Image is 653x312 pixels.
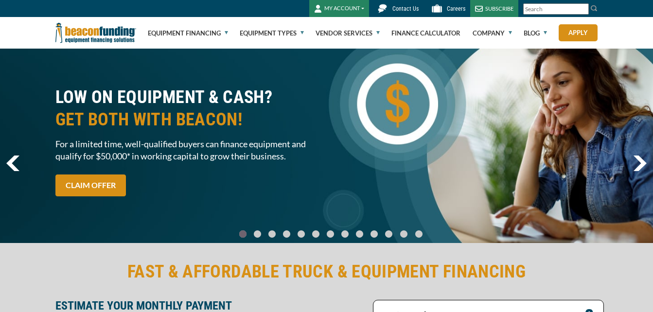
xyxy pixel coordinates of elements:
a: Go To Slide 3 [281,230,292,238]
a: Go To Slide 11 [398,230,410,238]
h2: LOW ON EQUIPMENT & CASH? [55,86,321,131]
a: Equipment Types [240,17,304,49]
a: Go To Slide 6 [324,230,336,238]
a: Go To Slide 12 [413,230,425,238]
a: CLAIM OFFER [55,174,126,196]
a: Clear search text [579,5,586,13]
a: Go To Slide 1 [251,230,263,238]
img: Right Navigator [633,156,647,171]
h2: FAST & AFFORDABLE TRUCK & EQUIPMENT FINANCING [55,260,598,283]
a: previous [6,156,19,171]
img: Left Navigator [6,156,19,171]
a: Go To Slide 5 [310,230,321,238]
a: Go To Slide 2 [266,230,278,238]
a: Finance Calculator [391,17,460,49]
span: GET BOTH WITH BEACON! [55,108,321,131]
a: Go To Slide 10 [383,230,395,238]
a: Blog [524,17,547,49]
a: Vendor Services [316,17,380,49]
input: Search [523,3,589,15]
span: For a limited time, well-qualified buyers can finance equipment and qualify for $50,000* in worki... [55,138,321,162]
img: Beacon Funding Corporation logo [55,17,136,49]
a: Company [473,17,512,49]
a: next [633,156,647,171]
a: Apply [559,24,598,41]
a: Go To Slide 7 [339,230,351,238]
a: Go To Slide 4 [295,230,307,238]
a: Equipment Financing [148,17,228,49]
span: Careers [447,5,465,12]
img: Search [590,4,598,12]
a: Go To Slide 9 [368,230,380,238]
a: Go To Slide 0 [237,230,248,238]
span: Contact Us [392,5,419,12]
p: ESTIMATE YOUR MONTHLY PAYMENT [55,300,367,312]
a: Go To Slide 8 [353,230,365,238]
